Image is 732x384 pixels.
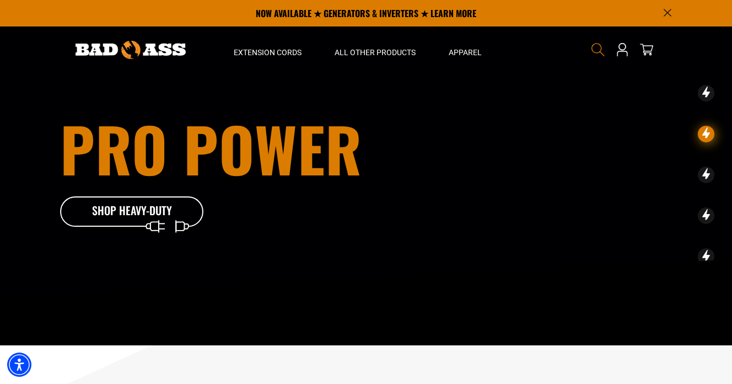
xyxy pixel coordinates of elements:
[432,26,498,73] summary: Apparel
[7,353,31,377] div: Accessibility Menu
[234,47,302,57] span: Extension Cords
[60,118,427,179] h1: Pro Power
[318,26,432,73] summary: All Other Products
[449,47,482,57] span: Apparel
[60,196,203,227] a: Shop Heavy-Duty
[589,41,607,58] summary: Search
[638,43,655,56] a: cart
[335,47,416,57] span: All Other Products
[217,26,318,73] summary: Extension Cords
[76,41,186,59] img: Bad Ass Extension Cords
[613,26,631,73] a: Open this option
